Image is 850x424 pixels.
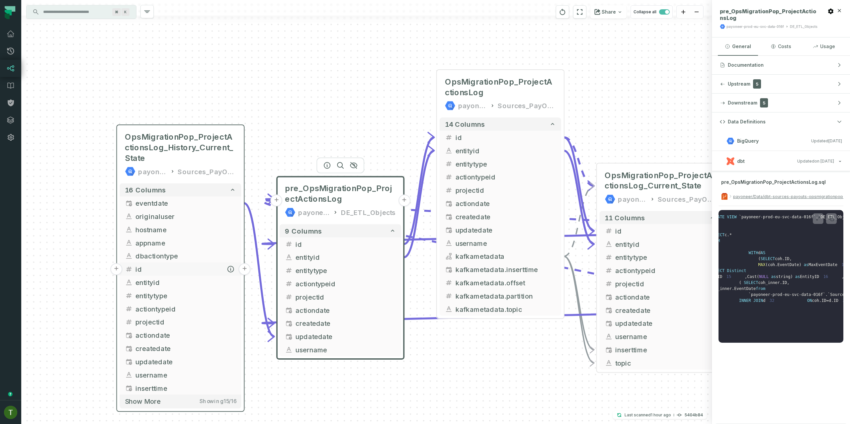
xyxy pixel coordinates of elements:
span: string [125,371,133,379]
span: id [615,226,716,236]
span: . [825,292,828,297]
span: d [758,250,761,255]
button: kafkametadata.partition [440,289,561,303]
span: string [125,226,133,234]
div: DE_ETL_Objects [341,207,396,218]
span: string [125,239,133,247]
button: + [271,194,283,206]
span: BigQuery [737,138,759,144]
button: kafkametadata.offset [440,276,561,289]
span: actiondate [135,330,236,340]
span: actiontypeid [456,172,556,182]
span: ID [785,256,789,261]
span: username [456,238,556,248]
span: integer [445,186,453,194]
span: kafkametadata [456,251,556,261]
span: timestamp [285,332,293,340]
button: createdate [280,317,401,330]
span: timestamp [605,346,613,354]
span: Cast [747,274,757,279]
div: Sources_PayOuts [498,101,556,111]
span: projectid [615,279,716,289]
span: string [445,239,453,247]
span: username [135,370,236,380]
span: entityid [296,252,396,262]
button: projectid [120,316,241,329]
span: Updated [811,138,842,143]
button: + [239,263,251,275]
button: entitytype [600,250,721,264]
span: . [819,298,821,303]
g: Edge from 2375ffaea4972738b2a9d9da23f95bf7 to 1558574c964a3f2217fd5753258131f1 [262,231,735,244]
button: Last scanned[DATE] 4:48:42 PM5404b84 [613,411,707,419]
span: timestamp [285,319,293,327]
button: hostname [120,223,241,236]
button: username [120,368,241,382]
span: id [296,239,396,249]
button: entityid [120,276,241,289]
span: ID [821,298,826,303]
span: pre_OpsMigrationPop_ProjectActionsLog.sql [721,179,826,185]
button: projectid [440,183,561,197]
span: coh [812,298,819,303]
button: actiontypeid [440,171,561,184]
span: username [296,345,396,355]
span: payoneer-prod-eu-svc-data-016f [751,292,823,297]
h4: 5404b84 [685,413,703,417]
span: appname [135,238,236,248]
span: updatedate [615,318,716,328]
span: actiondate [615,292,716,302]
button: inserttime [600,343,721,356]
g: Edge from 1558574c964a3f2217fd5753258131f1 to 478afc4a57b49bfb034a14a710297f91 [404,137,434,244]
button: Share [590,5,627,19]
span: integer [285,293,293,301]
span: integer [125,292,133,300]
button: entitytype [120,289,241,302]
button: username [600,330,721,343]
span: AS [761,250,765,255]
span: VIEW [727,215,737,219]
span: kafkametadata.offset [456,278,556,288]
span: string [605,332,613,340]
span: ( [757,274,759,279]
span: username [615,331,716,341]
span: Press ⌘ + K to focus the search bar [112,8,121,16]
span: entityid [456,146,556,156]
span: SELECT [761,256,775,261]
button: kafkametadata [440,249,561,263]
span: string [285,346,293,354]
span: ID [833,298,838,303]
span: . [727,233,729,237]
div: payoneer-prod-eu-svc-data-016f [298,207,330,218]
button: projectid [280,290,401,304]
span: integer [445,279,453,287]
span: EventDate [777,262,799,267]
span: projectid [296,292,396,302]
button: eventdate [120,196,241,210]
div: payoneer-prod-eu-svc-data-016f [458,101,487,111]
span: Show more [125,397,160,405]
button: kafkametadata.inserttime [440,263,561,276]
span: EntityID [800,274,819,279]
span: 5 [753,79,761,89]
span: projectid [135,317,236,327]
span: ) [790,274,793,279]
span: 32 [765,298,778,304]
button: entityid [280,250,401,264]
span: topic [615,358,716,368]
button: inserttime [120,382,241,395]
span: actiondate [456,198,556,208]
span: integer [445,292,453,300]
span: hostname [135,225,236,235]
g: Edge from 59ca71c26d500372a44c82c2486f3438 to 1558574c964a3f2217fd5753258131f1 [244,203,275,336]
span: , [787,280,789,285]
span: entitytype [456,159,556,169]
span: actiontypeid [615,265,716,275]
span: Data Definitions [728,118,766,125]
button: actiondate [120,328,241,342]
div: DE_ETL_Objects [790,24,817,29]
span: . [732,286,734,291]
button: Upstream5 [712,75,850,93]
span: integer [125,318,133,326]
span: entitytype [615,252,716,262]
